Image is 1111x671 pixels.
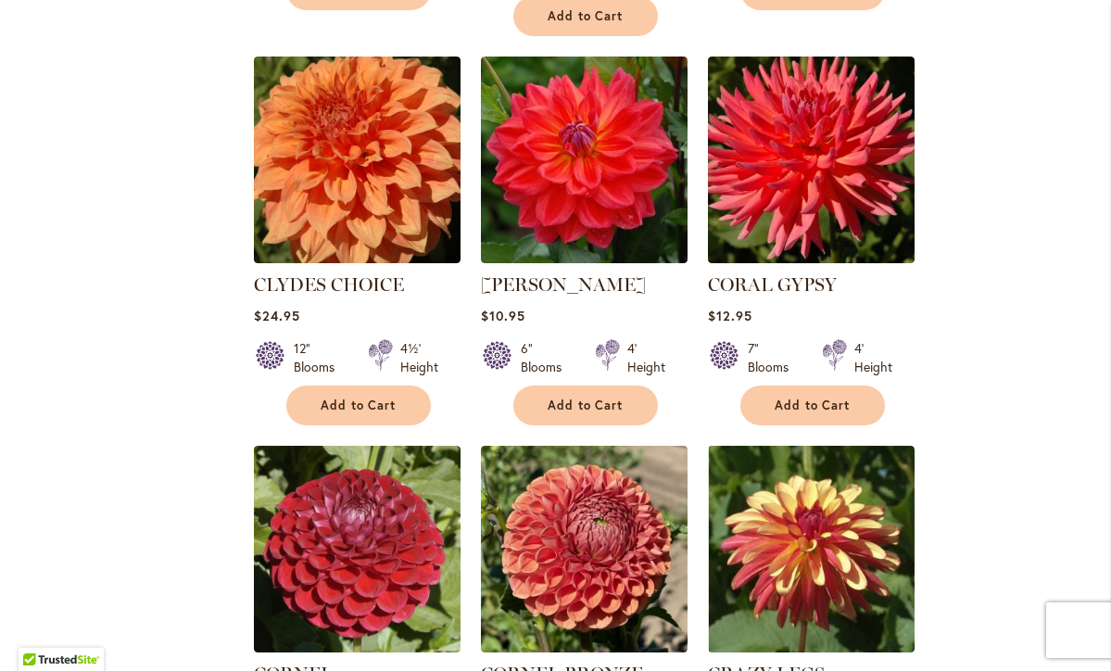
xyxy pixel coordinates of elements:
span: Add to Cart [548,8,624,24]
button: Add to Cart [513,386,658,425]
span: $24.95 [254,307,300,324]
div: 6" Blooms [521,339,573,376]
img: Clyde's Choice [254,57,461,263]
div: 7" Blooms [748,339,800,376]
span: Add to Cart [548,398,624,413]
a: CORAL GYPSY [708,249,915,267]
img: CORNEL [254,446,461,652]
img: CRAZY LEGS [708,446,915,652]
span: $10.95 [481,307,525,324]
a: COOPER BLAINE [481,249,688,267]
a: [PERSON_NAME] [481,273,646,296]
iframe: Launch Accessibility Center [14,605,66,657]
a: CORNEL BRONZE [481,639,688,656]
span: Add to Cart [321,398,397,413]
button: Add to Cart [740,386,885,425]
div: 4' Height [627,339,665,376]
a: CLYDES CHOICE [254,273,404,296]
span: Add to Cart [775,398,851,413]
button: Add to Cart [286,386,431,425]
img: CORAL GYPSY [708,57,915,263]
img: CORNEL BRONZE [481,446,688,652]
div: 12" Blooms [294,339,346,376]
a: CRAZY LEGS [708,639,915,656]
div: 4' Height [854,339,892,376]
img: COOPER BLAINE [481,57,688,263]
a: CORNEL [254,639,461,656]
div: 4½' Height [400,339,438,376]
a: Clyde's Choice [254,249,461,267]
a: CORAL GYPSY [708,273,837,296]
span: $12.95 [708,307,752,324]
